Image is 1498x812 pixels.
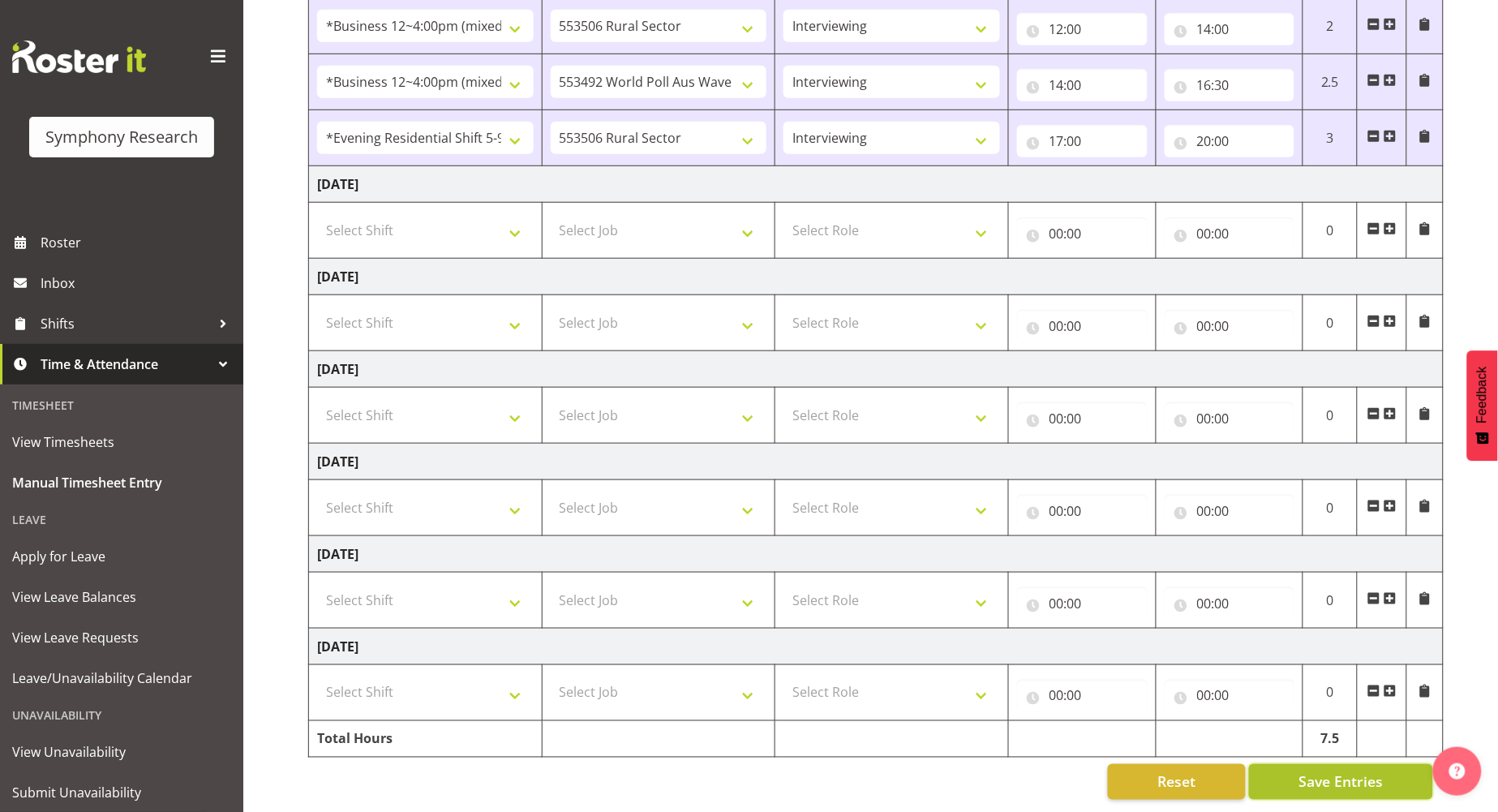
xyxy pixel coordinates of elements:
[41,311,211,336] span: Shifts
[1449,763,1466,780] img: help-xxl-2.png
[309,721,543,758] td: Total Hours
[1108,764,1246,800] button: Reset
[1017,402,1148,435] input: Click to select...
[1017,495,1148,527] input: Click to select...
[41,230,235,255] span: Roster
[1165,310,1295,342] input: Click to select...
[1165,125,1295,157] input: Click to select...
[4,422,239,462] a: View Timesheets
[1303,203,1358,259] td: 0
[41,352,211,376] span: Time & Attendance
[4,503,239,536] div: Leave
[1475,367,1490,423] span: Feedback
[1303,54,1358,110] td: 2.5
[1303,480,1358,536] td: 0
[1303,110,1358,166] td: 3
[1165,217,1295,250] input: Click to select...
[1017,680,1148,712] input: Click to select...
[1303,388,1358,444] td: 0
[1467,350,1498,461] button: Feedback - Show survey
[45,125,198,149] div: Symphony Research
[1165,13,1295,45] input: Click to select...
[1017,217,1148,250] input: Click to select...
[12,430,231,454] span: View Timesheets
[1017,310,1148,342] input: Click to select...
[12,41,146,73] img: Rosterit website logo
[12,544,231,569] span: Apply for Leave
[1303,295,1358,351] td: 0
[41,271,235,295] span: Inbox
[4,698,239,732] div: Unavailability
[309,166,1444,203] td: [DATE]
[4,536,239,577] a: Apply for Leave
[1165,69,1295,101] input: Click to select...
[1298,771,1383,793] span: Save Entries
[1165,680,1295,712] input: Click to select...
[12,666,231,690] span: Leave/Unavailability Calendar
[4,732,239,772] a: View Unavailability
[1165,495,1295,527] input: Click to select...
[1017,13,1148,45] input: Click to select...
[309,259,1444,295] td: [DATE]
[4,658,239,698] a: Leave/Unavailability Calendar
[1249,764,1433,800] button: Save Entries
[4,617,239,658] a: View Leave Requests
[309,351,1444,388] td: [DATE]
[4,577,239,617] a: View Leave Balances
[12,740,231,764] span: View Unavailability
[1303,573,1358,629] td: 0
[309,536,1444,573] td: [DATE]
[1017,125,1148,157] input: Click to select...
[12,470,231,495] span: Manual Timesheet Entry
[1157,771,1195,793] span: Reset
[4,462,239,503] a: Manual Timesheet Entry
[1017,587,1148,620] input: Click to select...
[12,585,231,609] span: View Leave Balances
[1303,665,1358,721] td: 0
[12,780,231,805] span: Submit Unavailability
[4,389,239,422] div: Timesheet
[1017,69,1148,101] input: Click to select...
[12,625,231,650] span: View Leave Requests
[309,444,1444,480] td: [DATE]
[309,629,1444,665] td: [DATE]
[1303,721,1358,758] td: 7.5
[1165,587,1295,620] input: Click to select...
[1165,402,1295,435] input: Click to select...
